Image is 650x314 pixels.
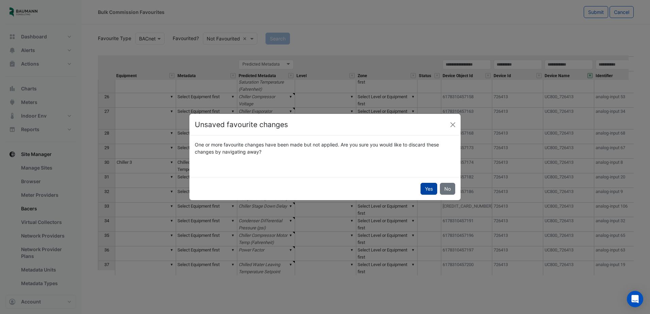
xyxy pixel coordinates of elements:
[627,291,643,307] div: Open Intercom Messenger
[421,183,437,195] button: Yes
[440,183,455,195] button: No
[448,120,458,130] button: Close
[191,141,459,155] div: One or more favourite changes have been made but not applied. Are you sure you would like to disc...
[195,119,288,130] h4: Unsaved favourite changes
